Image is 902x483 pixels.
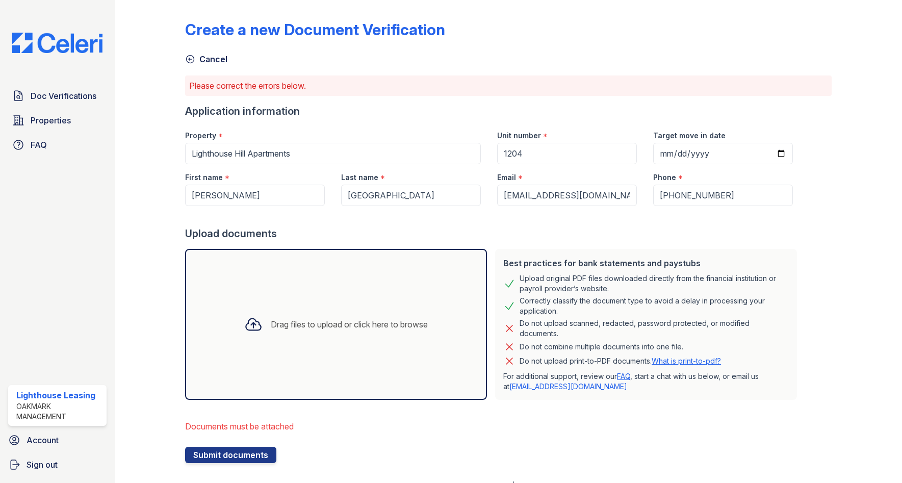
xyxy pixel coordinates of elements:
[16,389,102,401] div: Lighthouse Leasing
[520,318,789,339] div: Do not upload scanned, redacted, password protected, or modified documents.
[31,139,47,151] span: FAQ
[653,172,676,183] label: Phone
[503,257,789,269] div: Best practices for bank statements and paystubs
[497,172,516,183] label: Email
[8,110,107,131] a: Properties
[341,172,378,183] label: Last name
[8,135,107,155] a: FAQ
[271,318,428,331] div: Drag files to upload or click here to browse
[652,357,721,365] a: What is print-to-pdf?
[185,172,223,183] label: First name
[189,80,828,92] p: Please correct the errors below.
[16,401,102,422] div: Oakmark Management
[185,20,445,39] div: Create a new Document Verification
[185,416,801,437] li: Documents must be attached
[185,53,227,65] a: Cancel
[185,104,801,118] div: Application information
[497,131,541,141] label: Unit number
[503,371,789,392] p: For additional support, review our , start a chat with us below, or email us at
[4,454,111,475] a: Sign out
[4,430,111,450] a: Account
[185,131,216,141] label: Property
[185,447,276,463] button: Submit documents
[31,114,71,126] span: Properties
[27,434,59,446] span: Account
[520,356,721,366] p: Do not upload print-to-PDF documents.
[185,226,801,241] div: Upload documents
[653,131,726,141] label: Target move in date
[520,341,683,353] div: Do not combine multiple documents into one file.
[31,90,96,102] span: Doc Verifications
[27,459,58,471] span: Sign out
[4,33,111,53] img: CE_Logo_Blue-a8612792a0a2168367f1c8372b55b34899dd931a85d93a1a3d3e32e68fde9ad4.png
[520,296,789,316] div: Correctly classify the document type to avoid a delay in processing your application.
[520,273,789,294] div: Upload original PDF files downloaded directly from the financial institution or payroll provider’...
[509,382,627,391] a: [EMAIL_ADDRESS][DOMAIN_NAME]
[617,372,630,380] a: FAQ
[8,86,107,106] a: Doc Verifications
